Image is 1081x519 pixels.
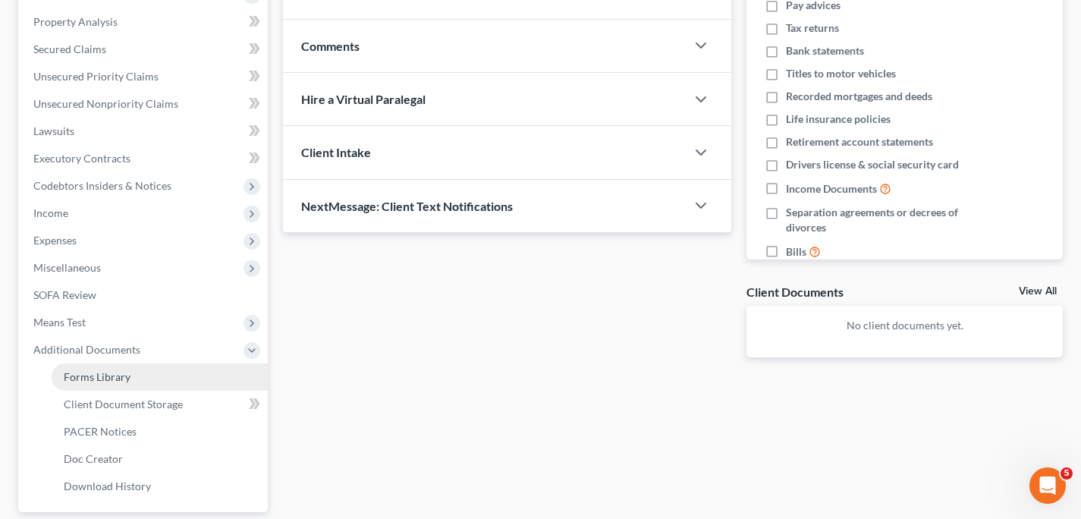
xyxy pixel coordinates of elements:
[64,452,123,465] span: Doc Creator
[21,282,268,309] a: SOFA Review
[786,66,896,81] span: Titles to motor vehicles
[33,97,178,110] span: Unsecured Nonpriority Claims
[301,39,360,53] span: Comments
[786,157,959,172] span: Drivers license & social security card
[33,15,118,28] span: Property Analysis
[301,199,513,213] span: NextMessage: Client Text Notifications
[1019,286,1057,297] a: View All
[33,288,96,301] span: SOFA Review
[33,42,106,55] span: Secured Claims
[21,36,268,63] a: Secured Claims
[52,363,268,391] a: Forms Library
[1029,467,1066,504] iframe: Intercom live chat
[746,284,844,300] div: Client Documents
[33,152,130,165] span: Executory Contracts
[21,90,268,118] a: Unsecured Nonpriority Claims
[301,145,371,159] span: Client Intake
[33,343,140,356] span: Additional Documents
[64,480,151,492] span: Download History
[1061,467,1073,480] span: 5
[52,418,268,445] a: PACER Notices
[52,391,268,418] a: Client Document Storage
[21,63,268,90] a: Unsecured Priority Claims
[786,89,932,104] span: Recorded mortgages and deeds
[33,124,74,137] span: Lawsuits
[786,205,970,235] span: Separation agreements or decrees of divorces
[64,425,137,438] span: PACER Notices
[786,134,933,149] span: Retirement account statements
[33,316,86,329] span: Means Test
[21,8,268,36] a: Property Analysis
[786,43,864,58] span: Bank statements
[64,370,130,383] span: Forms Library
[21,118,268,145] a: Lawsuits
[21,145,268,172] a: Executory Contracts
[52,473,268,500] a: Download History
[786,244,806,259] span: Bills
[64,398,183,410] span: Client Document Storage
[786,20,839,36] span: Tax returns
[759,318,1051,333] p: No client documents yet.
[33,70,159,83] span: Unsecured Priority Claims
[33,179,171,192] span: Codebtors Insiders & Notices
[33,261,101,274] span: Miscellaneous
[33,206,68,219] span: Income
[786,181,877,197] span: Income Documents
[33,234,77,247] span: Expenses
[301,92,426,106] span: Hire a Virtual Paralegal
[786,112,891,127] span: Life insurance policies
[52,445,268,473] a: Doc Creator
